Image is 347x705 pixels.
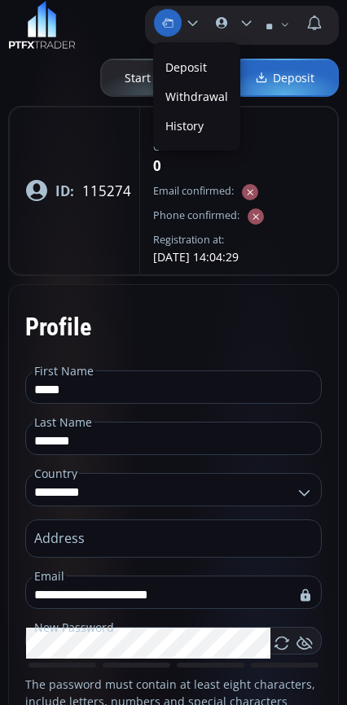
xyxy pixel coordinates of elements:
[157,55,236,80] a: Deposit
[153,233,224,248] legend: Registration at:
[157,84,236,109] label: Withdrawal
[153,233,239,265] fieldset: [DATE] 14:04:29
[153,184,234,200] label: Email confirmed:
[100,59,221,97] a: Start Trading
[153,140,207,176] fieldset: 0
[55,181,74,201] b: ID:
[255,69,314,86] span: Deposit
[125,69,196,86] span: Start Trading
[8,1,76,50] img: LOGO
[25,301,322,352] div: Profile
[231,59,339,97] a: Deposit
[153,208,239,225] label: Phone confirmed:
[18,107,140,274] div: 115274
[157,113,236,138] a: History
[153,140,207,155] legend: Credit USD:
